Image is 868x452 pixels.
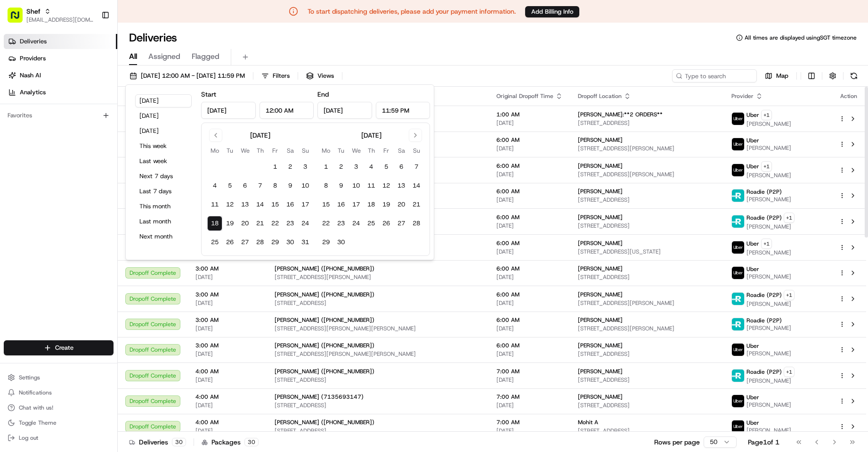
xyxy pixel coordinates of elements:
[496,119,563,127] span: [DATE]
[496,188,563,195] span: 6:00 AM
[578,342,623,349] span: [PERSON_NAME]
[496,402,563,409] span: [DATE]
[20,88,46,97] span: Analytics
[732,138,744,150] img: uber-new-logo.jpeg
[746,188,782,196] span: Roadie (P2P)
[746,377,795,385] span: [PERSON_NAME]
[333,216,349,231] button: 23
[268,159,283,174] button: 1
[222,146,237,156] th: Tuesday
[746,196,791,203] span: [PERSON_NAME]
[496,171,563,178] span: [DATE]
[195,376,260,384] span: [DATE]
[9,186,17,194] div: 📗
[578,196,716,204] span: [STREET_ADDRESS]
[496,196,563,204] span: [DATE]
[273,72,290,80] span: Filters
[379,159,394,174] button: 5
[146,121,171,132] button: See all
[746,368,782,376] span: Roadie (P2P)
[9,123,60,130] div: Past conversations
[129,437,186,447] div: Deliveries
[237,146,252,156] th: Wednesday
[578,325,716,332] span: [STREET_ADDRESS][PERSON_NAME]
[125,69,249,82] button: [DATE] 12:00 AM - [DATE] 11:59 PM
[26,16,94,24] button: [EMAIL_ADDRESS][DOMAIN_NAME]
[496,299,563,307] span: [DATE]
[578,145,716,152] span: [STREET_ADDRESS][PERSON_NAME]
[275,316,374,324] span: [PERSON_NAME] ([PHONE_NUMBER])
[135,215,192,228] button: Last month
[732,370,744,382] img: roadie-logo-v2.jpg
[237,197,252,212] button: 13
[317,102,372,119] input: Date
[361,131,381,140] div: [DATE]
[275,273,481,281] span: [STREET_ADDRESS][PERSON_NAME]
[318,235,333,250] button: 29
[4,416,114,429] button: Toggle Theme
[761,69,793,82] button: Map
[275,350,481,358] span: [STREET_ADDRESS][PERSON_NAME][PERSON_NAME]
[275,368,374,375] span: [PERSON_NAME] ([PHONE_NUMBER])
[195,350,260,358] span: [DATE]
[148,51,180,62] span: Assigned
[135,109,192,123] button: [DATE]
[364,146,379,156] th: Thursday
[409,178,424,193] button: 14
[283,146,298,156] th: Saturday
[283,235,298,250] button: 30
[409,216,424,231] button: 28
[364,159,379,174] button: 4
[201,90,216,99] label: Start
[4,371,114,384] button: Settings
[578,393,623,401] span: [PERSON_NAME]
[578,316,623,324] span: [PERSON_NAME]
[283,178,298,193] button: 9
[298,235,313,250] button: 31
[209,129,222,142] button: Go to previous month
[496,273,563,281] span: [DATE]
[318,197,333,212] button: 15
[275,427,481,435] span: [STREET_ADDRESS]
[409,129,422,142] button: Go to next month
[496,162,563,170] span: 6:00 AM
[195,299,260,307] span: [DATE]
[275,291,374,298] span: [PERSON_NAME] ([PHONE_NUMBER])
[275,402,481,409] span: [STREET_ADDRESS]
[746,172,791,179] span: [PERSON_NAME]
[496,376,563,384] span: [DATE]
[19,374,40,381] span: Settings
[349,146,364,156] th: Wednesday
[578,291,623,298] span: [PERSON_NAME]
[496,265,563,272] span: 6:00 AM
[746,324,791,332] span: [PERSON_NAME]
[333,178,349,193] button: 9
[409,146,424,156] th: Sunday
[4,4,97,26] button: Shef[EMAIL_ADDRESS][DOMAIN_NAME]
[746,223,795,230] span: [PERSON_NAME]
[496,239,563,247] span: 6:00 AM
[19,185,72,195] span: Knowledge Base
[252,178,268,193] button: 7
[578,214,623,221] span: [PERSON_NAME]
[496,419,563,426] span: 7:00 AM
[55,344,73,352] span: Create
[275,342,374,349] span: [PERSON_NAME] ([PHONE_NUMBER])
[66,208,114,215] a: Powered byPylon
[784,367,795,377] button: +1
[275,265,374,272] span: [PERSON_NAME] ([PHONE_NUMBER])
[379,197,394,212] button: 19
[761,238,772,249] button: +1
[20,90,37,107] img: 8571987876998_91fb9ceb93ad5c398215_72.jpg
[222,235,237,250] button: 26
[333,159,349,174] button: 2
[746,394,759,401] span: Uber
[578,248,716,255] span: [STREET_ADDRESS][US_STATE]
[275,419,374,426] span: [PERSON_NAME] ([PHONE_NUMBER])
[746,317,782,324] span: Roadie (P2P)
[746,419,759,427] span: Uber
[4,85,117,100] a: Analytics
[394,178,409,193] button: 13
[195,265,260,272] span: 3:00 AM
[222,178,237,193] button: 5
